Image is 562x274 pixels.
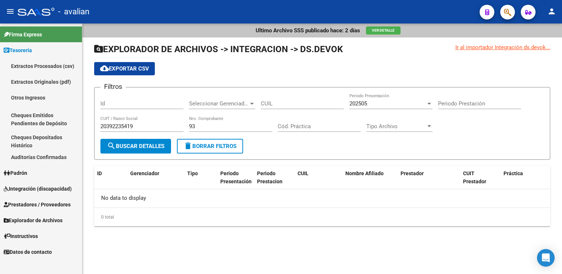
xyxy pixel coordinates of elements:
h3: Filtros [100,82,126,92]
span: - avalian [58,4,89,20]
span: Integración (discapacidad) [4,185,72,193]
div: Ir al importador Integración ds.devok... [455,43,550,51]
mat-icon: cloud_download [100,64,109,73]
datatable-header-cell: Periodo Presentación [217,166,254,190]
datatable-header-cell: Periodo Prestacion [254,166,295,190]
span: Padrón [4,169,27,177]
button: Ver Detalle [366,26,401,35]
span: Tipo [187,170,198,176]
button: Exportar CSV [94,62,155,75]
span: Prestadores / Proveedores [4,201,71,209]
div: Open Intercom Messenger [537,249,555,267]
span: CUIT Prestador [463,170,486,185]
span: Instructivos [4,232,38,240]
span: Firma Express [4,30,42,39]
span: Borrar Filtros [184,143,236,149]
mat-icon: menu [6,7,15,16]
span: Tipo Archivo [366,123,426,130]
div: 0 total [94,208,550,226]
span: Periodo Presentación [220,170,252,185]
span: EXPLORADOR DE ARCHIVOS -> INTEGRACION -> DS.DEVOK [94,44,343,54]
datatable-header-cell: ID [94,166,127,190]
datatable-header-cell: Nombre Afiliado [342,166,398,190]
span: Exportar CSV [100,65,149,72]
span: Práctica [504,170,523,176]
span: Datos de contacto [4,248,52,256]
span: Seleccionar Gerenciador [189,100,249,107]
span: Periodo Prestacion [257,170,282,185]
span: 202505 [349,100,367,107]
mat-icon: search [107,141,116,150]
div: No data to display [94,189,550,208]
datatable-header-cell: Tipo [184,166,217,190]
span: Prestador [401,170,424,176]
p: Ultimo Archivo SSS publicado hace: 2 días [256,26,360,35]
button: Borrar Filtros [177,139,243,154]
span: Ver Detalle [372,28,395,32]
datatable-header-cell: CUIL [295,166,342,190]
span: Gerenciador [130,170,159,176]
span: ID [97,170,102,176]
span: Buscar Detalles [107,143,164,149]
mat-icon: person [547,7,556,16]
datatable-header-cell: CUIT Prestador [460,166,501,190]
span: Explorador de Archivos [4,216,63,224]
button: Buscar Detalles [100,139,171,154]
datatable-header-cell: Gerenciador [127,166,184,190]
mat-icon: delete [184,141,192,150]
span: Nombre Afiliado [345,170,384,176]
span: Tesorería [4,46,32,54]
span: CUIL [298,170,309,176]
datatable-header-cell: Prestador [398,166,460,190]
